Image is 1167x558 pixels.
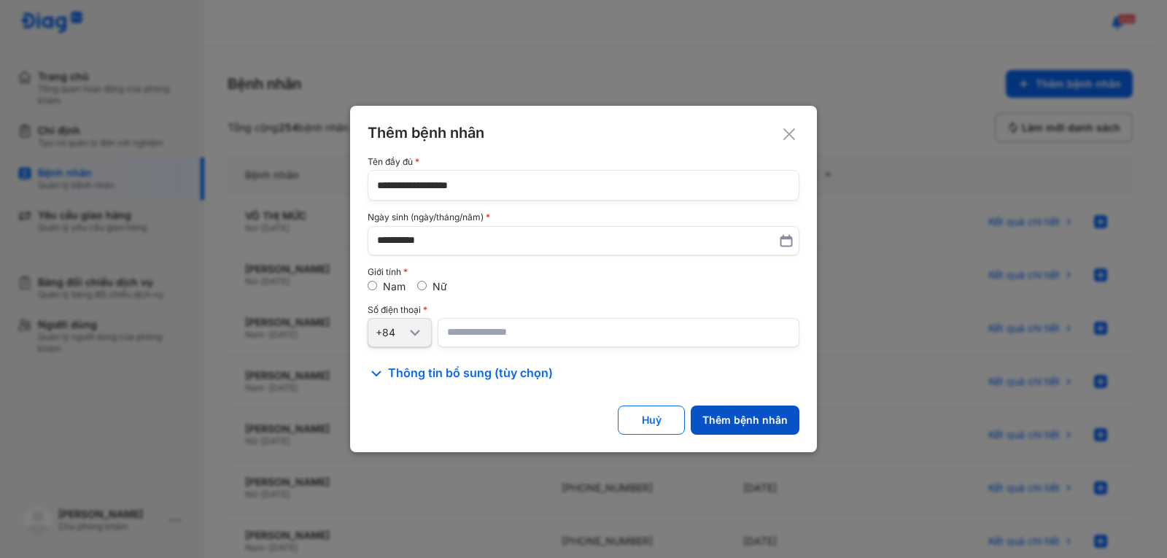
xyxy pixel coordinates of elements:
[691,406,799,435] button: Thêm bệnh nhân
[368,157,799,167] div: Tên đầy đủ
[368,267,799,277] div: Giới tính
[618,406,685,435] button: Huỷ
[368,123,799,142] div: Thêm bệnh nhân
[368,305,799,315] div: Số điện thoại
[433,280,447,292] label: Nữ
[368,212,799,222] div: Ngày sinh (ngày/tháng/năm)
[388,365,553,382] span: Thông tin bổ sung (tùy chọn)
[702,414,788,427] div: Thêm bệnh nhân
[376,326,406,339] div: +84
[383,280,406,292] label: Nam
